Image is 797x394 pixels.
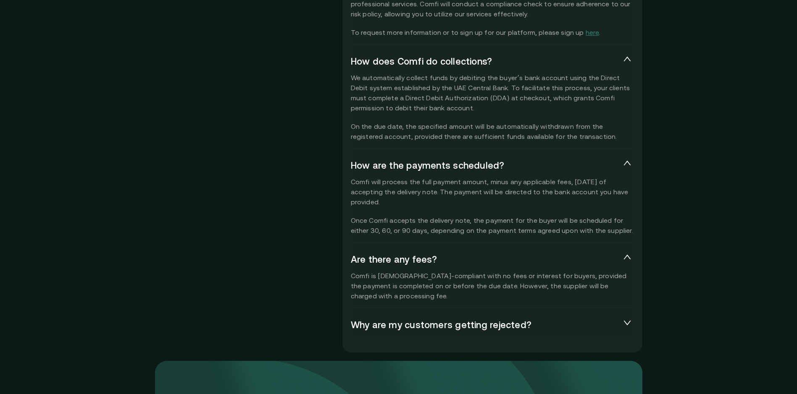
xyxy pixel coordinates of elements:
[351,155,634,177] div: How are the payments scheduled?
[351,51,634,73] div: How does Comfi do collections?
[351,56,621,68] span: How does Comfi do collections?
[351,249,634,271] div: Are there any fees?
[623,318,632,327] span: collapsed
[623,253,632,261] span: expanded
[351,160,621,172] span: How are the payments scheduled?
[586,29,599,36] a: here
[623,55,632,63] span: expanded
[351,314,634,336] div: Why are my customers getting rejected?
[351,319,621,331] span: Why are my customers getting rejected?
[623,159,632,167] span: expanded
[351,177,634,235] p: Comfi will process the full payment amount, minus any applicable fees, [DATE] of accepting the de...
[351,254,621,266] span: Are there any fees?
[351,73,634,141] p: We automatically collect funds by debiting the buyer’s bank account using the Direct Debit system...
[351,271,634,301] p: Comfi is [DEMOGRAPHIC_DATA]-compliant with no fees or interest for buyers, provided the payment i...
